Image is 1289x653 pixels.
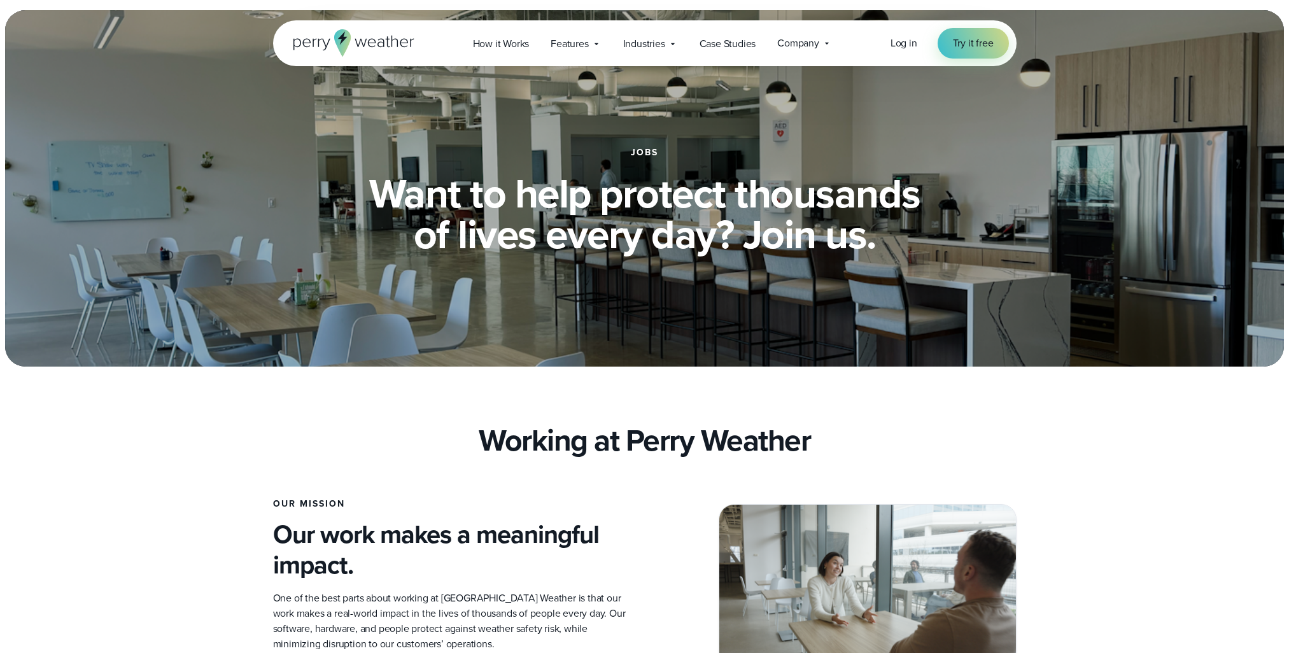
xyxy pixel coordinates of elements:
h2: Want to help protect thousands of lives every day? Join us. [337,173,953,255]
a: Try it free [938,28,1009,59]
a: Case Studies [689,31,767,57]
h3: Our Mission [273,499,635,509]
span: Log in [891,36,917,50]
h2: Working at Perry Weather [479,423,810,458]
p: One of the best parts about working at [GEOGRAPHIC_DATA] Weather is that our work makes a real-wo... [273,591,635,652]
h1: jobs [631,148,658,158]
span: Case Studies [700,36,756,52]
span: Company [777,36,819,51]
a: How it Works [462,31,540,57]
a: Log in [891,36,917,51]
span: Try it free [953,36,994,51]
span: Features [551,36,588,52]
h4: Our work makes a meaningful impact. [273,519,635,580]
span: How it Works [473,36,530,52]
span: Industries [623,36,665,52]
